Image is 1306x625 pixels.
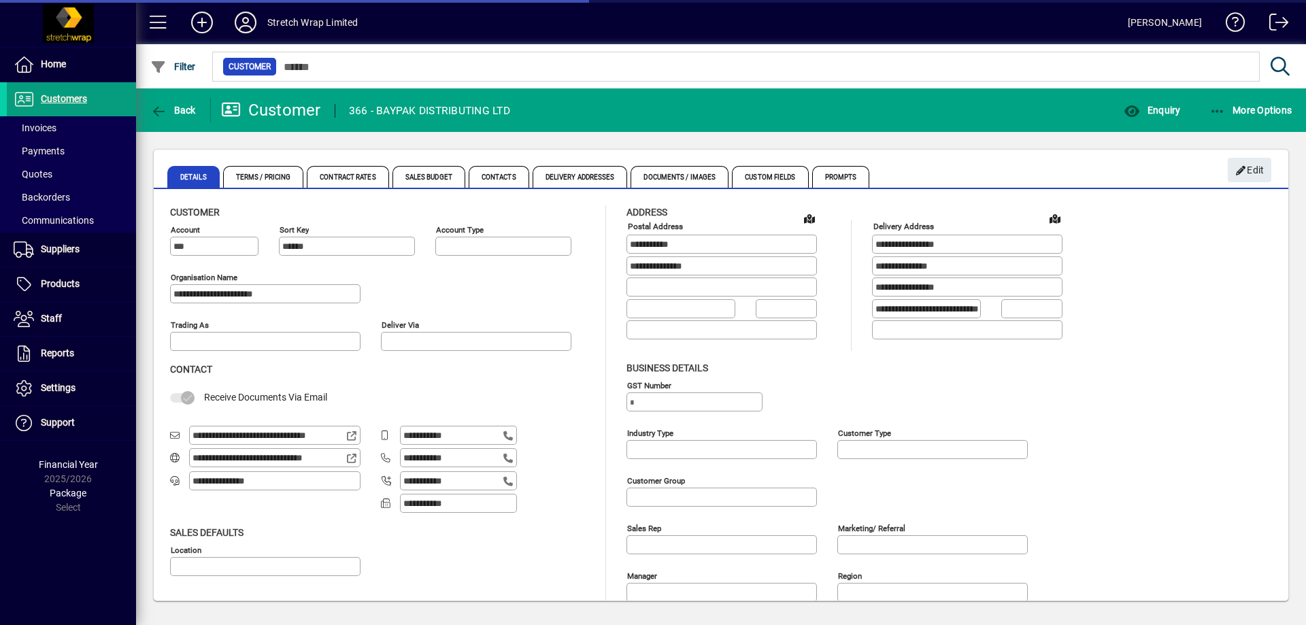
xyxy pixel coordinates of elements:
[627,380,671,390] mat-label: GST Number
[627,475,685,485] mat-label: Customer group
[150,61,196,72] span: Filter
[147,98,199,122] button: Back
[349,100,510,122] div: 366 - BAYPAK DISTRIBUTING LTD
[382,320,419,330] mat-label: Deliver via
[1124,105,1180,116] span: Enquiry
[7,116,136,139] a: Invoices
[14,146,65,156] span: Payments
[1044,207,1066,229] a: View on map
[41,93,87,104] span: Customers
[41,278,80,289] span: Products
[7,48,136,82] a: Home
[838,571,862,580] mat-label: Region
[1120,98,1184,122] button: Enquiry
[627,523,661,533] mat-label: Sales rep
[7,209,136,232] a: Communications
[7,233,136,267] a: Suppliers
[221,99,321,121] div: Customer
[14,122,56,133] span: Invoices
[307,166,388,188] span: Contract Rates
[14,215,94,226] span: Communications
[469,166,529,188] span: Contacts
[41,313,62,324] span: Staff
[7,371,136,405] a: Settings
[627,571,657,580] mat-label: Manager
[171,320,209,330] mat-label: Trading as
[171,545,201,554] mat-label: Location
[41,348,74,358] span: Reports
[223,166,304,188] span: Terms / Pricing
[7,302,136,336] a: Staff
[7,267,136,301] a: Products
[41,382,76,393] span: Settings
[1235,159,1265,182] span: Edit
[50,488,86,499] span: Package
[147,54,199,79] button: Filter
[14,192,70,203] span: Backorders
[41,58,66,69] span: Home
[224,10,267,35] button: Profile
[1128,12,1202,33] div: [PERSON_NAME]
[7,163,136,186] a: Quotes
[136,98,211,122] app-page-header-button: Back
[812,166,870,188] span: Prompts
[14,169,52,180] span: Quotes
[171,225,200,235] mat-label: Account
[1259,3,1289,47] a: Logout
[167,166,220,188] span: Details
[170,207,220,218] span: Customer
[799,207,820,229] a: View on map
[7,406,136,440] a: Support
[732,166,808,188] span: Custom Fields
[150,105,196,116] span: Back
[171,273,237,282] mat-label: Organisation name
[280,225,309,235] mat-label: Sort key
[631,166,729,188] span: Documents / Images
[267,12,358,33] div: Stretch Wrap Limited
[41,243,80,254] span: Suppliers
[229,60,271,73] span: Customer
[1206,98,1296,122] button: More Options
[7,139,136,163] a: Payments
[170,527,244,538] span: Sales defaults
[436,225,484,235] mat-label: Account Type
[838,428,891,437] mat-label: Customer type
[41,417,75,428] span: Support
[1209,105,1292,116] span: More Options
[170,364,212,375] span: Contact
[627,428,673,437] mat-label: Industry type
[1216,3,1245,47] a: Knowledge Base
[392,166,465,188] span: Sales Budget
[204,392,327,403] span: Receive Documents Via Email
[7,337,136,371] a: Reports
[533,166,628,188] span: Delivery Addresses
[39,459,98,470] span: Financial Year
[180,10,224,35] button: Add
[838,523,905,533] mat-label: Marketing/ Referral
[1228,158,1271,182] button: Edit
[626,207,667,218] span: Address
[626,362,708,373] span: Business details
[7,186,136,209] a: Backorders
